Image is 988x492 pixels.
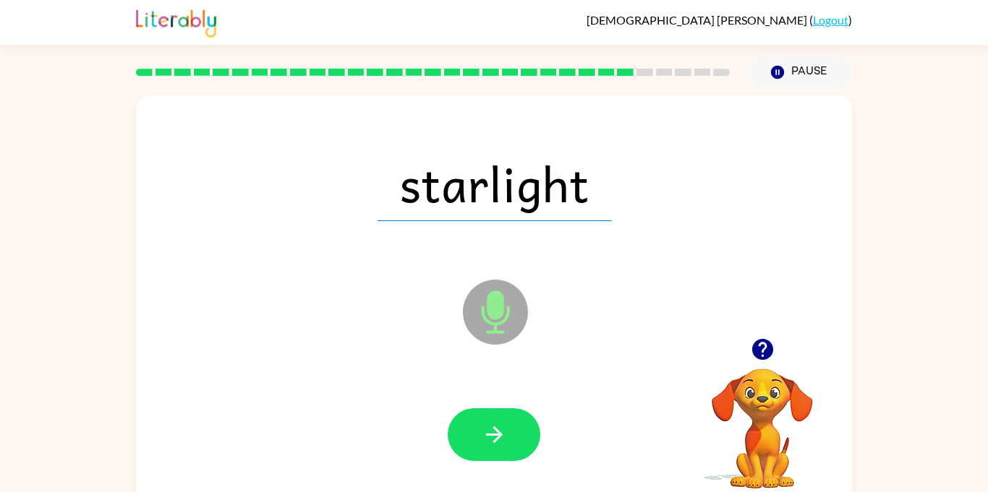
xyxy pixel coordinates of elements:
div: ( ) [587,13,852,27]
a: Logout [813,13,848,27]
img: Literably [136,6,216,38]
button: Pause [747,56,852,89]
span: starlight [378,146,611,221]
video: Your browser must support playing .mp4 files to use Literably. Please try using another browser. [690,346,835,491]
span: [DEMOGRAPHIC_DATA] [PERSON_NAME] [587,13,809,27]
